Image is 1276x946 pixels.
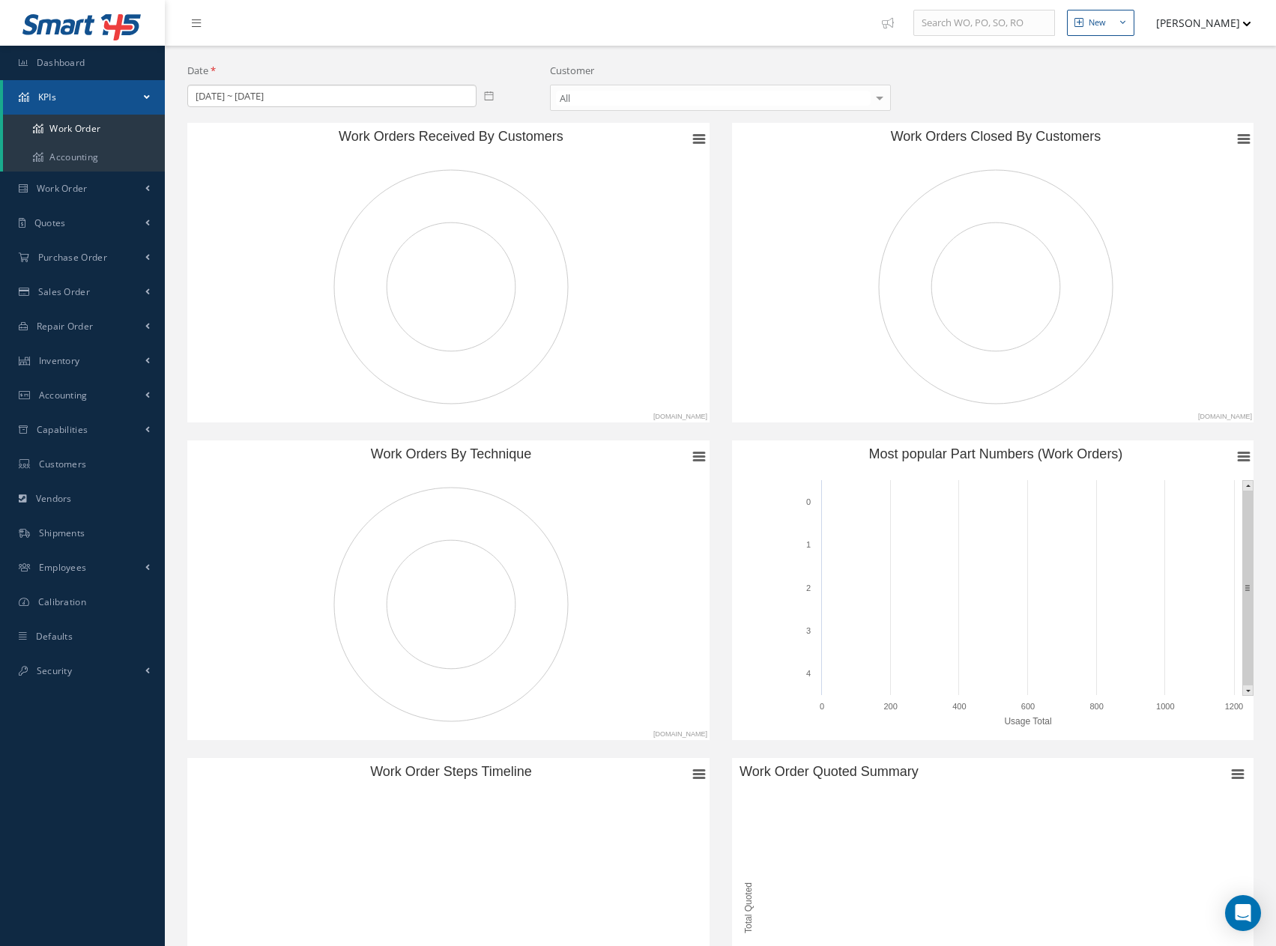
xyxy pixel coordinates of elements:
span: Purchase Order [38,251,107,264]
span: Employees [39,561,87,574]
text: Total Quoted [743,882,754,933]
text: 400 [952,702,966,711]
text: 2 [805,583,810,592]
text: [DOMAIN_NAME] [653,413,707,420]
svg: Work Orders Received By Customers [187,123,715,422]
button: New [1067,10,1134,36]
text: [DOMAIN_NAME] [1197,413,1251,420]
label: Customer [550,64,594,79]
text: Work Order Steps Timeline [370,764,532,779]
text: 600 [1021,702,1034,711]
div: New [1089,16,1106,29]
a: Accounting [3,143,165,172]
button: [PERSON_NAME] [1142,8,1251,37]
text: Work Order Quoted Summary [740,764,919,779]
text: Usage Total [1004,716,1051,727]
text: 1200 [1224,702,1242,711]
span: Sales Order [38,285,90,298]
text: Work Orders Received By Customers [339,129,563,144]
span: Work Order [37,182,88,195]
a: KPIs [3,80,165,115]
text: 800 [1089,702,1103,711]
span: Security [37,664,72,677]
span: Calibration [38,595,86,608]
text: Most popular Part Numbers (Work Orders) [868,446,1122,461]
a: Work Order [3,115,165,143]
text: 1 [805,540,810,549]
label: Date [187,64,216,79]
text: 0 [805,497,810,506]
text: 3 [805,626,810,635]
svg: Work Orders Closed By Customers [732,123,1260,422]
text: Work Orders By Technique [371,446,531,461]
span: All [556,91,870,106]
text: Work Orders Closed By Customers [890,129,1101,144]
input: Search WO, PO, SO, RO [913,10,1055,37]
text: 4 [805,669,810,678]
text: 1000 [1156,702,1174,711]
span: Vendors [36,492,72,505]
span: Inventory [39,354,80,367]
span: KPIs [38,91,56,103]
text: [DOMAIN_NAME] [653,730,707,738]
span: Dashboard [37,56,85,69]
span: Shipments [39,527,85,539]
svg: Most popular Part Numbers (Work Orders) [732,440,1260,740]
span: Defaults [36,630,73,643]
span: Capabilities [37,423,88,436]
span: Accounting [39,389,88,401]
span: Quotes [34,216,66,229]
span: Repair Order [37,320,94,333]
text: 0 [819,702,823,711]
svg: Work Orders By Technique [187,440,715,740]
span: Customers [39,458,87,470]
div: Open Intercom Messenger [1225,895,1261,931]
text: 200 [883,702,897,711]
